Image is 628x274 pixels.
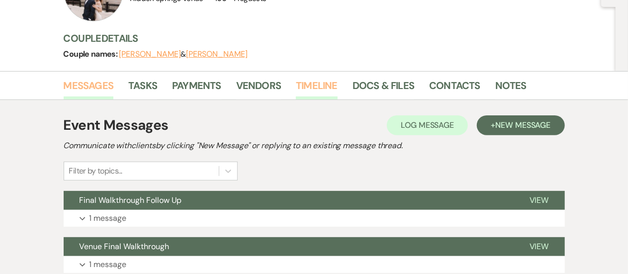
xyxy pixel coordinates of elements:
button: 1 message [64,210,565,227]
a: Docs & Files [353,78,414,99]
span: Venue Final Walkthrough [80,241,170,252]
span: View [530,195,549,205]
div: Filter by topics... [69,165,122,177]
a: Notes [495,78,527,99]
button: [PERSON_NAME] [119,50,181,58]
p: 1 message [90,258,127,271]
span: Log Message [401,120,454,130]
h1: Event Messages [64,115,169,136]
button: View [514,237,565,256]
p: 1 message [90,212,127,225]
a: Messages [64,78,114,99]
button: +New Message [477,115,564,135]
span: Final Walkthrough Follow Up [80,195,182,205]
a: Tasks [128,78,157,99]
button: Log Message [387,115,468,135]
button: Final Walkthrough Follow Up [64,191,514,210]
button: View [514,191,565,210]
a: Payments [172,78,221,99]
h2: Communicate with clients by clicking "New Message" or replying to an existing message thread. [64,140,565,152]
h3: Couple Details [64,31,606,45]
a: Contacts [429,78,480,99]
a: Timeline [296,78,338,99]
span: Couple names: [64,49,119,59]
button: [PERSON_NAME] [186,50,248,58]
button: Venue Final Walkthrough [64,237,514,256]
span: New Message [495,120,550,130]
button: 1 message [64,256,565,273]
span: & [119,49,248,59]
a: Vendors [236,78,281,99]
span: View [530,241,549,252]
